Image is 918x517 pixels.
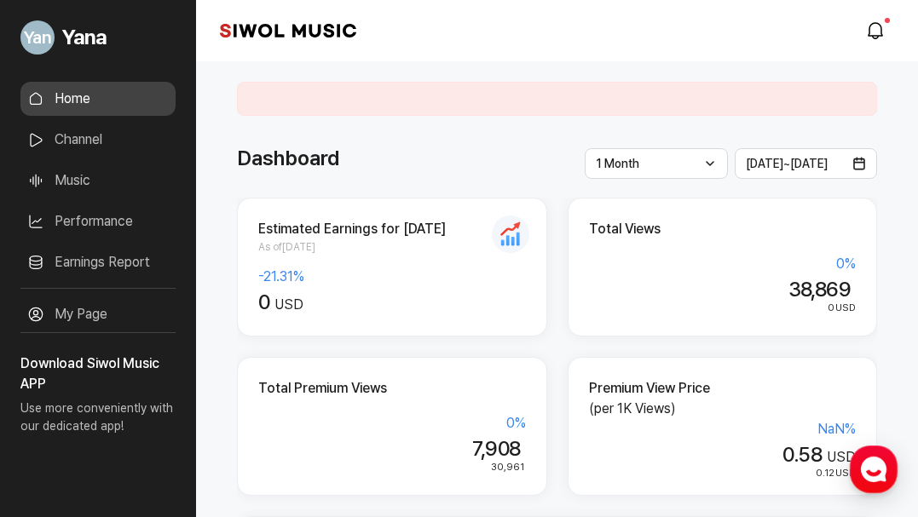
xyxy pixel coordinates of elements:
[237,143,339,174] h1: Dashboard
[828,302,834,313] span: 0
[258,267,526,287] div: -21.31 %
[816,467,834,479] span: 0.12
[782,442,822,467] span: 0.58
[258,239,526,255] span: As of [DATE]
[20,164,176,198] a: Music
[589,378,857,399] h2: Premium View Price
[61,22,107,53] span: Yana
[20,394,176,449] p: Use more conveniently with our dedicated app!
[589,254,857,274] div: 0 %
[20,123,176,157] a: Channel
[589,443,857,468] div: USD
[589,419,857,439] div: NaN %
[596,157,639,170] span: 1 Month
[472,436,520,461] span: 7,908
[258,290,269,314] span: 0
[258,378,526,399] h2: Total Premium Views
[491,461,524,473] span: 30,961
[589,466,857,481] div: USD
[860,14,894,48] a: modal.notifications
[788,277,851,302] span: 38,869
[735,148,878,179] button: [DATE]~[DATE]
[589,399,857,419] p: (per 1K Views)
[20,297,176,331] a: My Page
[258,413,526,434] div: 0 %
[20,245,176,279] a: Earnings Report
[20,353,176,394] h3: Download Siwol Music APP
[258,290,526,315] div: USD
[20,204,176,238] a: Performance
[746,157,828,170] span: [DATE] ~ [DATE]
[20,14,176,61] a: Go to My Profile
[258,219,526,239] h2: Estimated Earnings for [DATE]
[589,219,857,239] h2: Total Views
[589,301,857,316] div: USD
[20,82,176,116] a: Home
